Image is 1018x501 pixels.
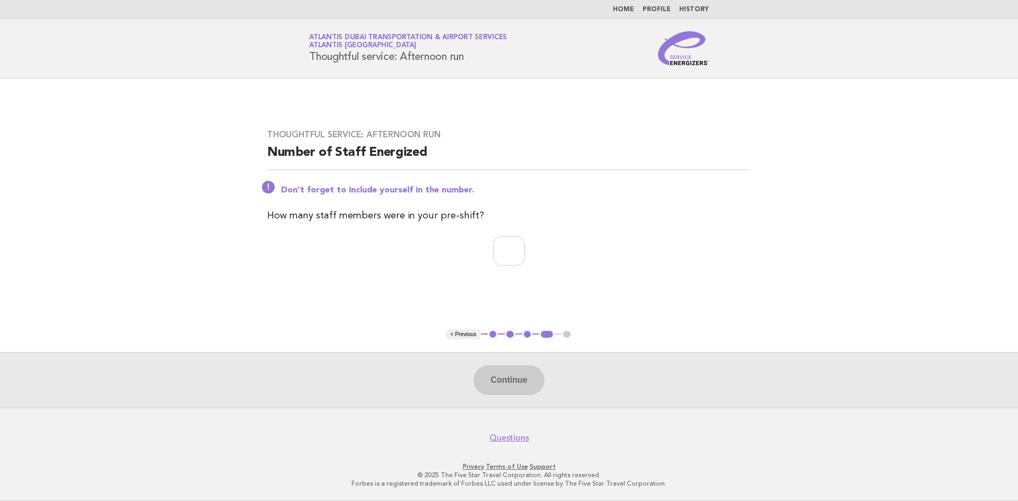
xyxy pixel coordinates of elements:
[488,329,498,340] button: 1
[530,463,556,470] a: Support
[486,463,528,470] a: Terms of Use
[522,329,533,340] button: 3
[489,433,529,443] a: Questions
[463,463,484,470] a: Privacy
[643,6,671,13] a: Profile
[679,6,709,13] a: History
[185,471,833,479] p: © 2025 The Five Star Travel Corporation. All rights reserved.
[309,34,507,62] h1: Thoughtful service: Afternoon run
[539,329,555,340] button: 4
[267,144,751,170] h2: Number of Staff Energized
[309,42,416,49] span: Atlantis [GEOGRAPHIC_DATA]
[446,329,480,340] button: < Previous
[505,329,515,340] button: 2
[267,129,751,140] h3: Thoughtful service: Afternoon run
[281,185,751,196] p: Don't forget to include yourself in the number.
[613,6,634,13] a: Home
[185,479,833,488] p: Forbes is a registered trademark of Forbes LLC used under license by The Five Star Travel Corpora...
[267,208,751,223] p: How many staff members were in your pre-shift?
[185,462,833,471] p: · ·
[658,31,709,65] img: Service Energizers
[309,34,507,49] a: Atlantis Dubai Transportation & Airport ServicesAtlantis [GEOGRAPHIC_DATA]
